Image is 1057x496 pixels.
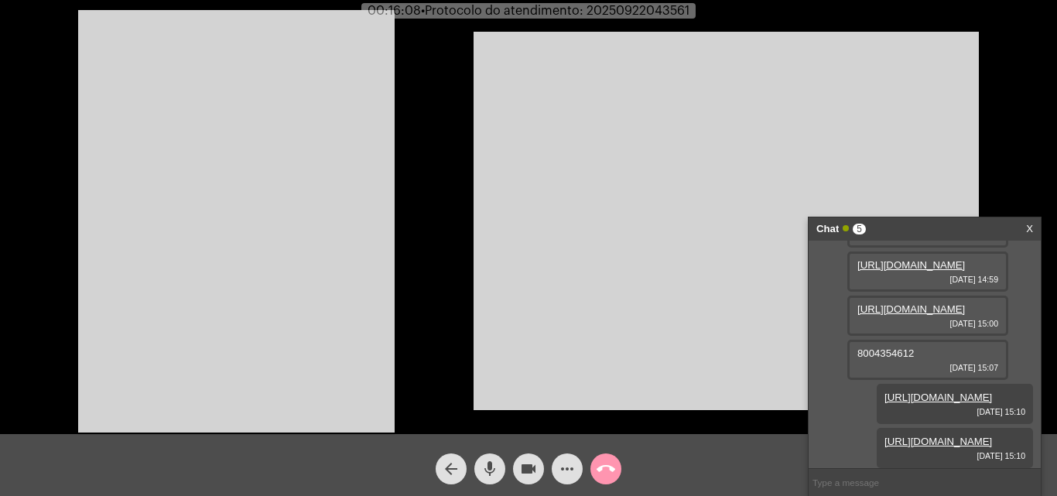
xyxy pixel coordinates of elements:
[857,363,998,372] span: [DATE] 15:07
[884,407,1025,416] span: [DATE] 15:10
[853,224,866,234] span: 5
[809,469,1041,496] input: Type a message
[884,436,992,447] a: [URL][DOMAIN_NAME]
[857,319,998,328] span: [DATE] 15:00
[857,303,965,315] a: [URL][DOMAIN_NAME]
[558,460,576,478] mat-icon: more_horiz
[421,5,425,17] span: •
[481,460,499,478] mat-icon: mic
[442,460,460,478] mat-icon: arrow_back
[1026,217,1033,241] a: X
[857,347,914,359] span: 8004354612
[843,225,849,231] span: Online
[816,217,839,241] strong: Chat
[884,451,1025,460] span: [DATE] 15:10
[421,5,689,17] span: Protocolo do atendimento: 20250922043561
[857,275,998,284] span: [DATE] 14:59
[368,5,421,17] span: 00:16:08
[884,392,992,403] a: [URL][DOMAIN_NAME]
[857,259,965,271] a: [URL][DOMAIN_NAME]
[519,460,538,478] mat-icon: videocam
[597,460,615,478] mat-icon: call_end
